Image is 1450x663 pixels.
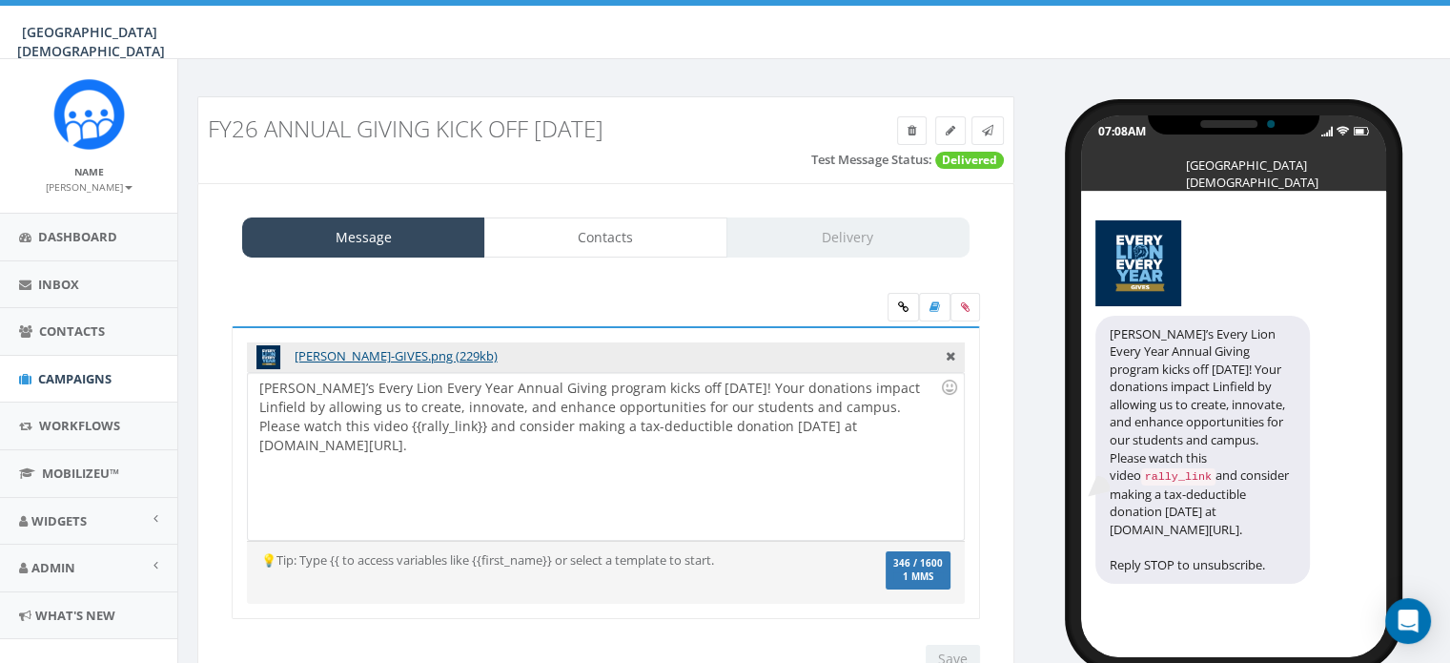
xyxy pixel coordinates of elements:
span: Admin [31,559,75,576]
span: Delete Campaign [908,122,916,138]
span: What's New [35,607,115,624]
h3: FY26 Annual Giving Kick Off [DATE] [208,116,797,141]
div: [GEOGRAPHIC_DATA][DEMOGRAPHIC_DATA] [1186,156,1281,166]
div: [PERSON_NAME]’s Every Lion Every Year Annual Giving program kicks off [DATE]! Your donations impa... [248,373,963,540]
span: Dashboard [38,228,117,245]
div: 💡Tip: Type {{ to access variables like {{first_name}} or select a template to start. [247,551,845,570]
div: Open Intercom Messenger [1385,598,1431,644]
label: Test Message Status: [811,151,932,169]
span: Send Test Message [982,122,993,138]
small: [PERSON_NAME] [46,180,133,194]
a: [PERSON_NAME]-GIVES.png (229kb) [295,347,498,364]
span: Edit Campaign [946,122,955,138]
code: rally_link [1141,468,1215,486]
span: Contacts [39,322,105,340]
a: [PERSON_NAME] [46,177,133,195]
span: MobilizeU™ [42,465,119,482]
span: Delivered [935,152,1004,169]
span: Attach your media [950,293,980,321]
span: Campaigns [38,370,112,387]
span: Workflows [39,417,120,434]
img: Rally_Corp_Icon_1.png [53,78,125,150]
span: [GEOGRAPHIC_DATA][DEMOGRAPHIC_DATA] [17,23,165,60]
a: Message [242,218,485,258]
span: Inbox [38,276,79,293]
div: [PERSON_NAME]’s Every Lion Every Year Annual Giving program kicks off [DATE]! Your donations impa... [1095,316,1310,584]
a: Contacts [484,218,727,258]
small: Name [74,165,104,178]
div: Use the TAB key to insert emoji faster [938,376,961,399]
span: 346 / 1600 [893,557,943,570]
span: Widgets [31,512,87,529]
span: 1 MMS [893,572,943,582]
div: 07:08AM [1098,123,1146,139]
label: Insert Template Text [919,293,950,321]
